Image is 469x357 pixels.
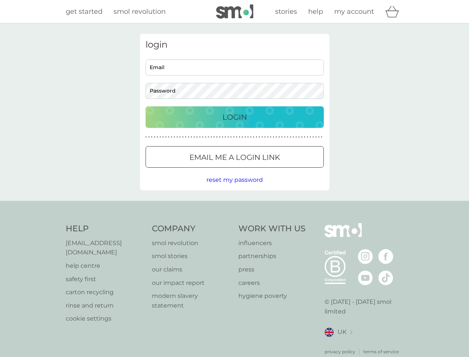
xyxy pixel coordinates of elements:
[216,135,218,139] p: ●
[152,223,231,235] h4: Company
[334,6,374,17] a: my account
[160,135,161,139] p: ●
[238,265,306,274] a: press
[308,6,323,17] a: help
[146,135,147,139] p: ●
[174,135,175,139] p: ●
[146,39,324,50] h3: login
[238,238,306,248] a: influencers
[152,265,231,274] a: our claims
[152,291,231,310] a: modern slavery statement
[363,348,399,355] a: terms of service
[325,297,404,316] p: © [DATE] - [DATE] smol limited
[279,135,280,139] p: ●
[152,278,231,288] p: our impact report
[196,135,198,139] p: ●
[162,135,164,139] p: ●
[219,135,221,139] p: ●
[239,135,240,139] p: ●
[318,135,320,139] p: ●
[206,176,263,183] span: reset my password
[238,223,306,235] h4: Work With Us
[148,135,150,139] p: ●
[225,135,226,139] p: ●
[214,135,215,139] p: ●
[259,135,260,139] p: ●
[238,251,306,261] a: partnerships
[66,274,145,284] a: safety first
[284,135,286,139] p: ●
[325,328,334,337] img: UK flag
[325,223,362,248] img: smol
[338,327,346,337] span: UK
[66,314,145,324] a: cookie settings
[114,7,166,16] span: smol revolution
[244,135,246,139] p: ●
[211,135,212,139] p: ●
[304,135,306,139] p: ●
[205,135,206,139] p: ●
[66,301,145,311] a: rinse and return
[66,6,102,17] a: get started
[298,135,300,139] p: ●
[199,135,201,139] p: ●
[307,135,308,139] p: ●
[216,4,253,19] img: smol
[358,249,373,264] img: visit the smol Instagram page
[193,135,195,139] p: ●
[270,135,271,139] p: ●
[66,7,102,16] span: get started
[308,7,323,16] span: help
[276,135,277,139] p: ●
[66,238,145,257] a: [EMAIL_ADDRESS][DOMAIN_NAME]
[247,135,249,139] p: ●
[152,251,231,261] a: smol stories
[66,223,145,235] h4: Help
[264,135,266,139] p: ●
[334,7,374,16] span: my account
[267,135,268,139] p: ●
[165,135,167,139] p: ●
[296,135,297,139] p: ●
[238,278,306,288] p: careers
[378,249,393,264] img: visit the smol Facebook page
[66,287,145,297] a: carton recycling
[253,135,254,139] p: ●
[228,135,229,139] p: ●
[222,135,223,139] p: ●
[182,135,184,139] p: ●
[242,135,243,139] p: ●
[66,261,145,271] a: help centre
[312,135,314,139] p: ●
[287,135,289,139] p: ●
[273,135,274,139] p: ●
[188,135,189,139] p: ●
[154,135,155,139] p: ●
[290,135,291,139] p: ●
[152,238,231,248] a: smol revolution
[325,348,355,355] a: privacy policy
[179,135,181,139] p: ●
[171,135,172,139] p: ●
[146,106,324,128] button: Login
[208,135,209,139] p: ●
[157,135,158,139] p: ●
[310,135,311,139] p: ●
[151,135,153,139] p: ●
[250,135,252,139] p: ●
[185,135,186,139] p: ●
[321,135,322,139] p: ●
[293,135,294,139] p: ●
[176,135,178,139] p: ●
